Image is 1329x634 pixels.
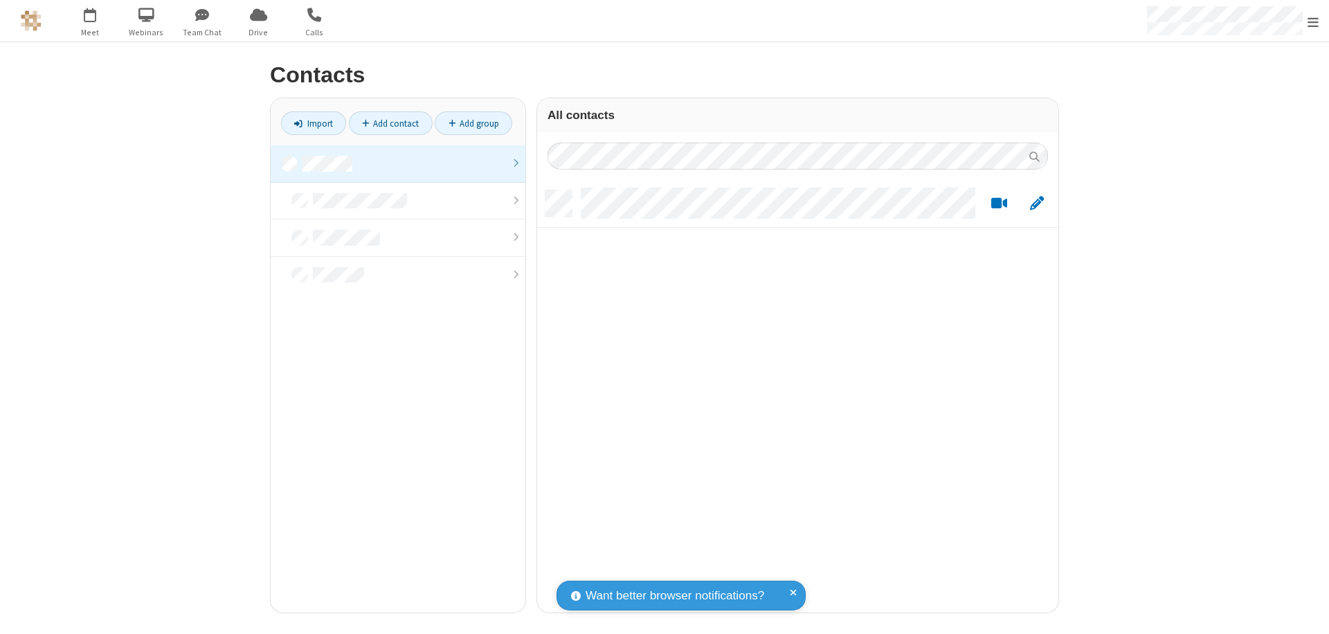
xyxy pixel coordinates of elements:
span: Calls [289,26,341,39]
span: Team Chat [177,26,228,39]
img: QA Selenium DO NOT DELETE OR CHANGE [21,10,42,31]
h2: Contacts [270,63,1059,87]
a: Add contact [349,111,433,135]
span: Webinars [120,26,172,39]
a: Import [281,111,346,135]
button: Edit [1023,195,1050,212]
span: Want better browser notifications? [586,587,764,605]
a: Add group [435,111,512,135]
iframe: Chat [1294,598,1319,624]
h3: All contacts [548,109,1048,122]
span: Meet [64,26,116,39]
button: Start a video meeting [986,195,1013,212]
div: grid [537,180,1058,613]
span: Drive [233,26,284,39]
